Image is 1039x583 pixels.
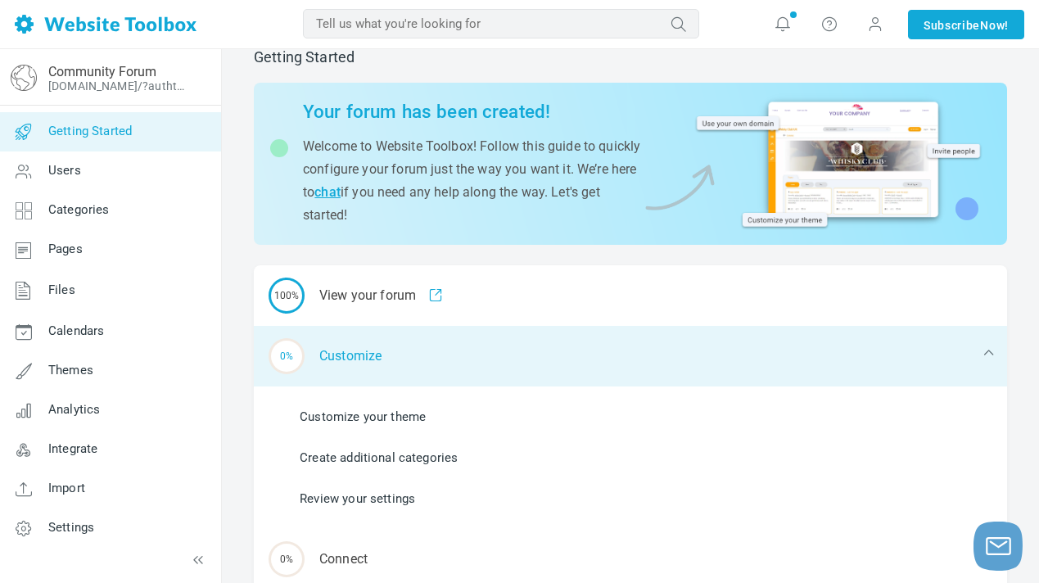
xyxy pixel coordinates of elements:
span: Now! [980,16,1009,34]
p: Welcome to Website Toolbox! Follow this guide to quickly configure your forum just the way you wa... [303,135,641,227]
h2: Getting Started [254,48,1007,66]
span: Getting Started [48,124,132,138]
a: [DOMAIN_NAME]/?authtoken=f7581fbf80c7c510d5f227e8029a06dd&rememberMe=1 [48,79,191,93]
span: Pages [48,242,83,256]
span: Users [48,163,81,178]
a: Create additional categories [300,449,458,467]
span: 0% [269,338,305,374]
input: Tell us what you're looking for [303,9,699,38]
button: Launch chat [973,522,1023,571]
span: Categories [48,202,110,217]
a: chat [314,184,341,200]
a: SubscribeNow! [908,10,1024,39]
span: Import [48,481,85,495]
a: 100% View your forum [254,265,1007,326]
span: Themes [48,363,93,377]
a: Review your settings [300,490,415,508]
span: Settings [48,520,94,535]
a: Customize your theme [300,408,426,426]
span: Integrate [48,441,97,456]
h2: Your forum has been created! [303,101,641,123]
span: 100% [269,278,305,314]
img: globe-icon.png [11,65,37,91]
span: Analytics [48,402,100,417]
span: Files [48,282,75,297]
span: Calendars [48,323,104,338]
div: View your forum [254,265,1007,326]
span: 0% [269,541,305,577]
a: Community Forum [48,64,156,79]
div: Customize [254,326,1007,386]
